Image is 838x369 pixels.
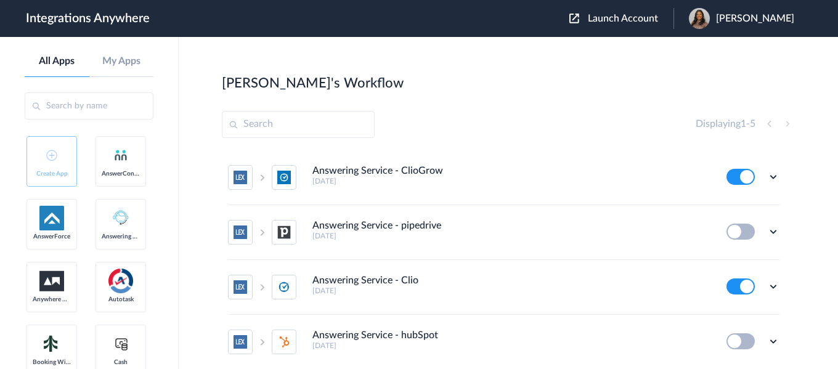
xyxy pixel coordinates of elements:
[89,55,154,67] a: My Apps
[312,341,710,350] h5: [DATE]
[312,220,441,232] h4: Answering Service - pipedrive
[25,55,89,67] a: All Apps
[222,75,404,91] h2: [PERSON_NAME]'s Workflow
[750,119,755,129] span: 5
[312,275,418,286] h4: Answering Service - Clio
[33,296,71,303] span: Anywhere Works
[588,14,658,23] span: Launch Account
[108,206,133,230] img: Answering_service.png
[102,170,140,177] span: AnswerConnect
[113,336,129,351] img: cash-logo.svg
[33,359,71,366] span: Booking Widget
[569,14,579,23] img: launch-acct-icon.svg
[102,296,140,303] span: Autotask
[113,148,128,163] img: answerconnect-logo.svg
[689,8,710,29] img: lex-web-18.JPG
[39,206,64,230] img: af-app-logo.svg
[696,118,755,130] h4: Displaying -
[39,333,64,355] img: Setmore_Logo.svg
[312,165,443,177] h4: Answering Service - ClioGrow
[716,13,794,25] span: [PERSON_NAME]
[569,13,673,25] button: Launch Account
[26,11,150,26] h1: Integrations Anywhere
[741,119,746,129] span: 1
[25,92,153,120] input: Search by name
[39,271,64,291] img: aww.png
[33,233,71,240] span: AnswerForce
[102,359,140,366] span: Cash
[102,233,140,240] span: Answering Service
[312,286,710,295] h5: [DATE]
[108,269,133,293] img: autotask.png
[33,170,71,177] span: Create App
[312,330,438,341] h4: Answering Service - hubSpot
[46,150,57,161] img: add-icon.svg
[312,177,710,185] h5: [DATE]
[222,111,375,138] input: Search
[312,232,710,240] h5: [DATE]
